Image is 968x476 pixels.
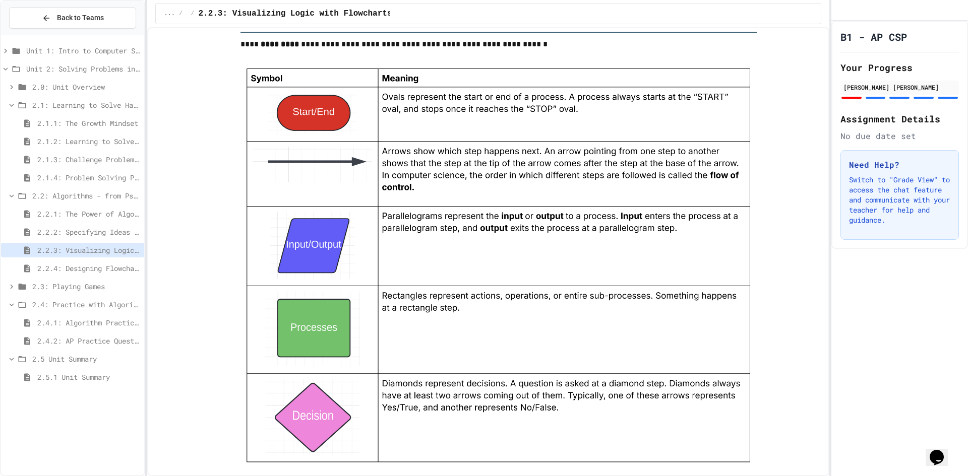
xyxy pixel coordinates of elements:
[57,13,104,23] span: Back to Teams
[198,8,392,20] span: 2.2.3: Visualizing Logic with Flowcharts
[843,83,956,92] div: [PERSON_NAME] [PERSON_NAME]
[37,245,140,255] span: 2.2.3: Visualizing Logic with Flowcharts
[191,10,194,18] span: /
[840,60,959,75] h2: Your Progress
[37,118,140,128] span: 2.1.1: The Growth Mindset
[37,317,140,328] span: 2.4.1: Algorithm Practice Exercises
[840,30,907,44] h1: B1 - AP CSP
[840,112,959,126] h2: Assignment Details
[37,154,140,165] span: 2.1.3: Challenge Problem - The Bridge
[926,436,958,466] iframe: chat widget
[37,136,140,147] span: 2.1.2: Learning to Solve Hard Problems
[32,82,140,92] span: 2.0: Unit Overview
[32,100,140,110] span: 2.1: Learning to Solve Hard Problems
[849,159,950,171] h3: Need Help?
[32,281,140,292] span: 2.3: Playing Games
[849,175,950,225] p: Switch to "Grade View" to access the chat feature and communicate with your teacher for help and ...
[32,354,140,364] span: 2.5 Unit Summary
[179,10,183,18] span: /
[26,45,140,56] span: Unit 1: Intro to Computer Science
[37,227,140,237] span: 2.2.2: Specifying Ideas with Pseudocode
[37,209,140,219] span: 2.2.1: The Power of Algorithms
[26,63,140,74] span: Unit 2: Solving Problems in Computer Science
[37,172,140,183] span: 2.1.4: Problem Solving Practice
[9,7,136,29] button: Back to Teams
[840,130,959,142] div: No due date set
[32,190,140,201] span: 2.2: Algorithms - from Pseudocode to Flowcharts
[37,372,140,382] span: 2.5.1 Unit Summary
[32,299,140,310] span: 2.4: Practice with Algorithms
[164,10,175,18] span: ...
[37,263,140,274] span: 2.2.4: Designing Flowcharts
[37,335,140,346] span: 2.4.2: AP Practice Questions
